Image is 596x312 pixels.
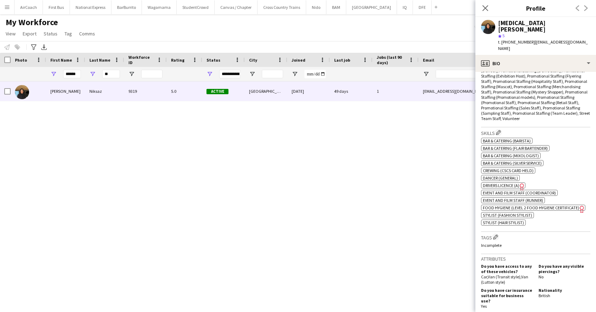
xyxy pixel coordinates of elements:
[15,0,43,14] button: AirCoach
[249,71,255,77] button: Open Filter Menu
[304,70,326,78] input: Joined Filter Input
[346,0,397,14] button: [GEOGRAPHIC_DATA]
[15,85,29,99] img: Yasmin Niksaz
[20,29,39,38] a: Export
[481,304,487,309] span: Yes
[89,71,96,77] button: Open Filter Menu
[483,160,542,166] span: Bar & Catering (Silver service)
[483,168,534,173] span: Crewing (CSCS Card Held)
[483,175,518,181] span: Dancer (General)
[372,81,419,101] div: 1
[423,71,429,77] button: Open Filter Menu
[206,57,220,63] span: Status
[43,0,70,14] button: First Bus
[413,0,432,14] button: DFE
[46,81,85,101] div: [PERSON_NAME]
[141,70,162,78] input: Workforce ID Filter Input
[326,0,346,14] button: BAM
[79,30,95,37] span: Comms
[292,71,298,77] button: Open Filter Menu
[475,55,596,72] div: Bio
[85,81,124,101] div: Niksaz
[377,55,406,65] span: Jobs (last 90 days)
[6,17,58,28] span: My Workforce
[65,30,72,37] span: Tag
[481,129,590,136] h3: Skills
[498,39,535,45] span: t. [PHONE_NUMBER]
[171,57,184,63] span: Rating
[481,243,590,248] p: Incomplete
[89,57,110,63] span: Last Name
[502,33,504,38] span: 5
[488,274,521,279] span: Van (Transit style) ,
[419,81,561,101] div: [EMAIL_ADDRESS][DOMAIN_NAME]
[423,57,434,63] span: Email
[498,39,588,51] span: | [EMAIL_ADDRESS][DOMAIN_NAME]
[481,274,528,285] span: Van (Lutton style)
[102,70,120,78] input: Last Name Filter Input
[128,71,135,77] button: Open Filter Menu
[483,138,531,143] span: Bar & Catering (Barista)
[41,29,60,38] a: Status
[483,212,532,218] span: Stylist (Fashion Stylist)
[481,263,533,274] h5: Do you have access to any of these vehicles?
[63,70,81,78] input: First Name Filter Input
[177,0,215,14] button: StudentCrowd
[334,57,350,63] span: Last job
[50,71,57,77] button: Open Filter Menu
[15,57,27,63] span: Photo
[498,20,590,33] div: [MEDICAL_DATA][PERSON_NAME]
[3,29,18,38] a: View
[258,0,306,14] button: Cross Country Trains
[539,288,590,293] h5: Nationality
[483,190,556,195] span: Event and Film Staff (Coordinator)
[6,30,16,37] span: View
[167,81,202,101] div: 5.0
[483,146,548,151] span: Bar & Catering (Flair Bartender)
[483,183,519,188] span: Drivers Licence (A)
[124,81,167,101] div: 9319
[23,30,37,37] span: Export
[29,43,38,51] app-action-btn: Advanced filters
[215,0,258,14] button: Canvas / Chapter
[76,29,98,38] a: Comms
[40,43,48,51] app-action-btn: Export XLSX
[481,274,488,279] span: Car ,
[292,57,305,63] span: Joined
[481,233,590,241] h3: Tags
[70,0,111,14] button: National Express
[50,57,72,63] span: First Name
[539,274,543,279] span: No
[206,71,213,77] button: Open Filter Menu
[481,288,533,304] h5: Do you have car insurance suitable for business use?
[539,263,590,274] h5: Do you have any visible piercings?
[306,0,326,14] button: Nido
[539,293,550,298] span: British
[245,81,287,101] div: [GEOGRAPHIC_DATA]
[481,256,590,262] h3: Attributes
[111,0,142,14] button: BarBurrito
[142,0,177,14] button: Wagamama
[475,4,596,13] h3: Profile
[287,81,330,101] div: [DATE]
[483,220,524,225] span: Stylist (Hair Stylist)
[483,198,543,203] span: Event and Film Staff (Runner)
[330,81,372,101] div: 49 days
[436,70,556,78] input: Email Filter Input
[483,153,539,158] span: Bar & Catering (Mixologist)
[206,89,228,94] span: Active
[481,31,590,121] span: Assistant Event Manager, Bar & Catering (Barista), Brand Ambassador, Crewing (Crew Leader), Crewi...
[483,205,579,210] span: Food Hygiene (Level 2 Food Hygiene Certificate)
[262,70,283,78] input: City Filter Input
[397,0,413,14] button: IQ
[128,55,154,65] span: Workforce ID
[249,57,257,63] span: City
[44,30,57,37] span: Status
[62,29,75,38] a: Tag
